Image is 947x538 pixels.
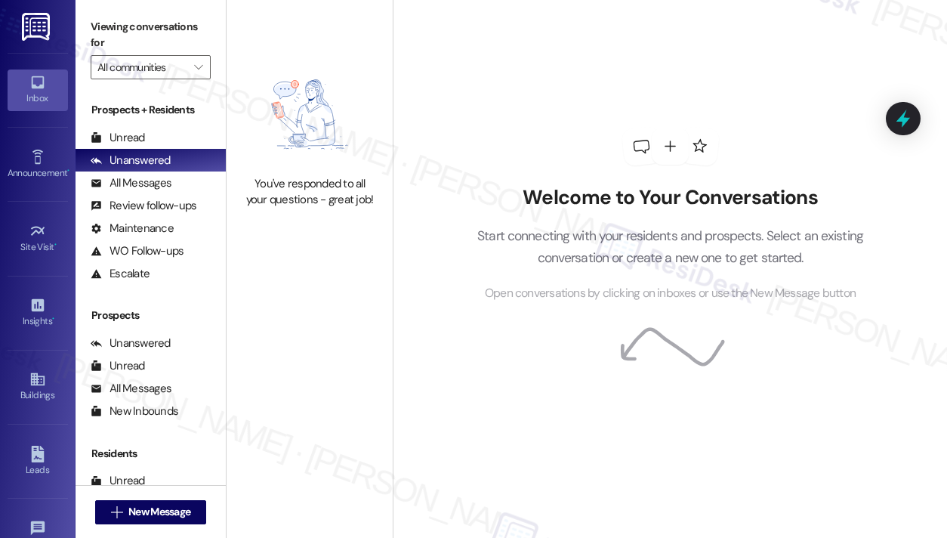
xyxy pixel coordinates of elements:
[91,175,171,191] div: All Messages
[91,243,184,259] div: WO Follow-ups
[8,292,68,333] a: Insights •
[91,335,171,351] div: Unanswered
[76,446,226,462] div: Residents
[8,441,68,482] a: Leads
[243,176,376,209] div: You've responded to all your questions - great job!
[97,55,187,79] input: All communities
[67,165,69,176] span: •
[8,218,68,259] a: Site Visit •
[52,314,54,324] span: •
[54,240,57,250] span: •
[76,102,226,118] div: Prospects + Residents
[485,284,856,303] span: Open conversations by clicking on inboxes or use the New Message button
[91,15,211,55] label: Viewing conversations for
[8,366,68,407] a: Buildings
[91,358,145,374] div: Unread
[91,381,171,397] div: All Messages
[455,186,887,210] h2: Welcome to Your Conversations
[128,504,190,520] span: New Message
[455,225,887,268] p: Start connecting with your residents and prospects. Select an existing conversation or create a n...
[91,221,174,237] div: Maintenance
[95,500,207,524] button: New Message
[243,60,376,168] img: empty-state
[76,308,226,323] div: Prospects
[22,13,53,41] img: ResiDesk Logo
[194,61,202,73] i: 
[111,506,122,518] i: 
[91,198,196,214] div: Review follow-ups
[8,70,68,110] a: Inbox
[91,153,171,169] div: Unanswered
[91,473,145,489] div: Unread
[91,403,178,419] div: New Inbounds
[91,130,145,146] div: Unread
[91,266,150,282] div: Escalate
